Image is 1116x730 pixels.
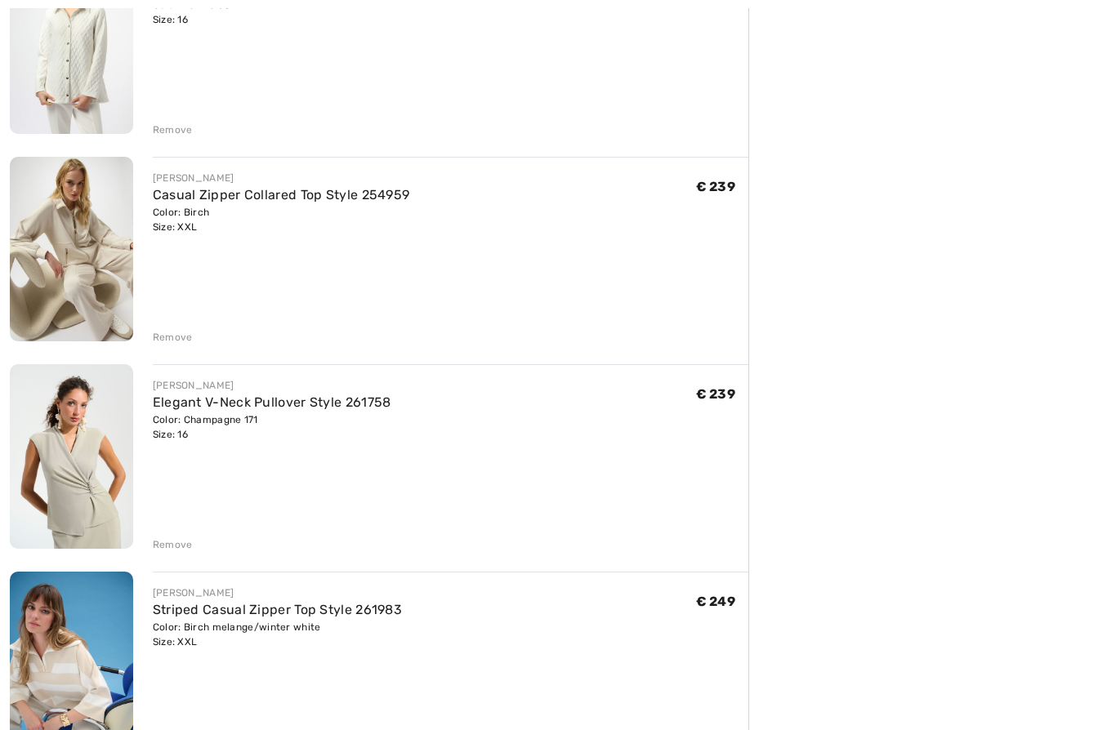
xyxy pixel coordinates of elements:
[153,585,402,600] div: [PERSON_NAME]
[153,378,391,393] div: [PERSON_NAME]
[153,412,391,442] div: Color: Champagne 171 Size: 16
[153,394,391,410] a: Elegant V-Neck Pullover Style 261758
[696,594,736,609] span: € 249
[10,364,133,549] img: Elegant V-Neck Pullover Style 261758
[153,537,193,552] div: Remove
[153,330,193,345] div: Remove
[153,620,402,649] div: Color: Birch melange/winter white Size: XXL
[153,187,410,203] a: Casual Zipper Collared Top Style 254959
[153,171,410,185] div: [PERSON_NAME]
[153,602,402,617] a: Striped Casual Zipper Top Style 261983
[696,386,736,402] span: € 239
[10,157,133,341] img: Casual Zipper Collared Top Style 254959
[153,122,193,137] div: Remove
[696,179,736,194] span: € 239
[153,205,410,234] div: Color: Birch Size: XXL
